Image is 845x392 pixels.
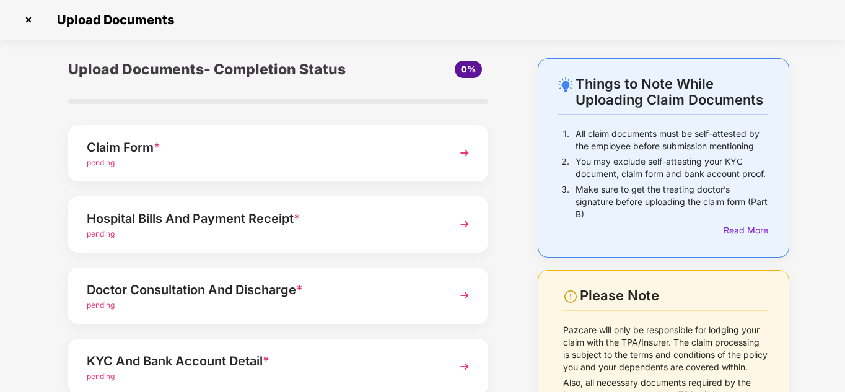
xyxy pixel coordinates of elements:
p: Make sure to get the treating doctor’s signature before uploading the claim form (Part B) [576,183,768,220]
img: svg+xml;base64,PHN2ZyB4bWxucz0iaHR0cDovL3d3dy53My5vcmcvMjAwMC9zdmciIHdpZHRoPSIyNC4wOTMiIGhlaWdodD... [558,77,573,92]
p: You may exclude self-attesting your KYC document, claim form and bank account proof. [576,155,768,180]
span: pending [87,300,115,310]
div: Claim Form [87,137,437,157]
div: Hospital Bills And Payment Receipt [87,209,437,229]
p: Pazcare will only be responsible for lodging your claim with the TPA/Insurer. The claim processin... [563,324,768,373]
span: pending [87,229,115,238]
span: Upload Documents [45,12,180,27]
div: Read More [724,224,768,237]
span: pending [87,372,115,381]
div: Upload Documents- Completion Status [68,58,348,81]
img: svg+xml;base64,PHN2ZyBpZD0iTmV4dCIgeG1sbnM9Imh0dHA6Ly93d3cudzMub3JnLzIwMDAvc3ZnIiB3aWR0aD0iMzYiIG... [453,284,476,307]
div: Please Note [580,287,768,304]
div: KYC And Bank Account Detail [87,351,437,371]
img: svg+xml;base64,PHN2ZyBpZD0iTmV4dCIgeG1sbnM9Imh0dHA6Ly93d3cudzMub3JnLzIwMDAvc3ZnIiB3aWR0aD0iMzYiIG... [453,213,476,235]
div: Doctor Consultation And Discharge [87,280,437,300]
img: svg+xml;base64,PHN2ZyBpZD0iTmV4dCIgeG1sbnM9Imh0dHA6Ly93d3cudzMub3JnLzIwMDAvc3ZnIiB3aWR0aD0iMzYiIG... [453,355,476,378]
p: 1. [563,128,569,152]
span: pending [87,158,115,167]
div: Things to Note While Uploading Claim Documents [576,76,768,108]
img: svg+xml;base64,PHN2ZyBpZD0iQ3Jvc3MtMzJ4MzIiIHhtbG5zPSJodHRwOi8vd3d3LnczLm9yZy8yMDAwL3N2ZyIgd2lkdG... [19,10,38,30]
img: svg+xml;base64,PHN2ZyBpZD0iTmV4dCIgeG1sbnM9Imh0dHA6Ly93d3cudzMub3JnLzIwMDAvc3ZnIiB3aWR0aD0iMzYiIG... [453,142,476,164]
p: 2. [561,155,569,180]
img: svg+xml;base64,PHN2ZyBpZD0iV2FybmluZ18tXzI0eDI0IiBkYXRhLW5hbWU9Ildhcm5pbmcgLSAyNHgyNCIgeG1sbnM9Im... [563,289,578,304]
p: 3. [561,183,569,220]
span: 0% [461,64,476,74]
p: All claim documents must be self-attested by the employee before submission mentioning [576,128,768,152]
